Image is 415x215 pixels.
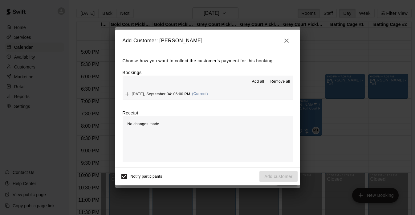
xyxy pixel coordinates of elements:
[123,88,293,100] button: Add[DATE], September 04: 06:00 PM(Current)
[123,57,293,65] p: Choose how you want to collect the customer's payment for this booking
[268,77,292,87] button: Remove all
[192,92,208,96] span: (Current)
[115,30,300,52] h2: Add Customer: [PERSON_NAME]
[248,77,268,87] button: Add all
[123,70,142,75] label: Bookings
[252,79,264,85] span: Add all
[123,110,138,116] label: Receipt
[131,174,162,179] span: Notify participants
[270,79,290,85] span: Remove all
[128,122,159,126] span: No changes made
[132,92,190,96] span: [DATE], September 04: 06:00 PM
[123,91,132,96] span: Add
